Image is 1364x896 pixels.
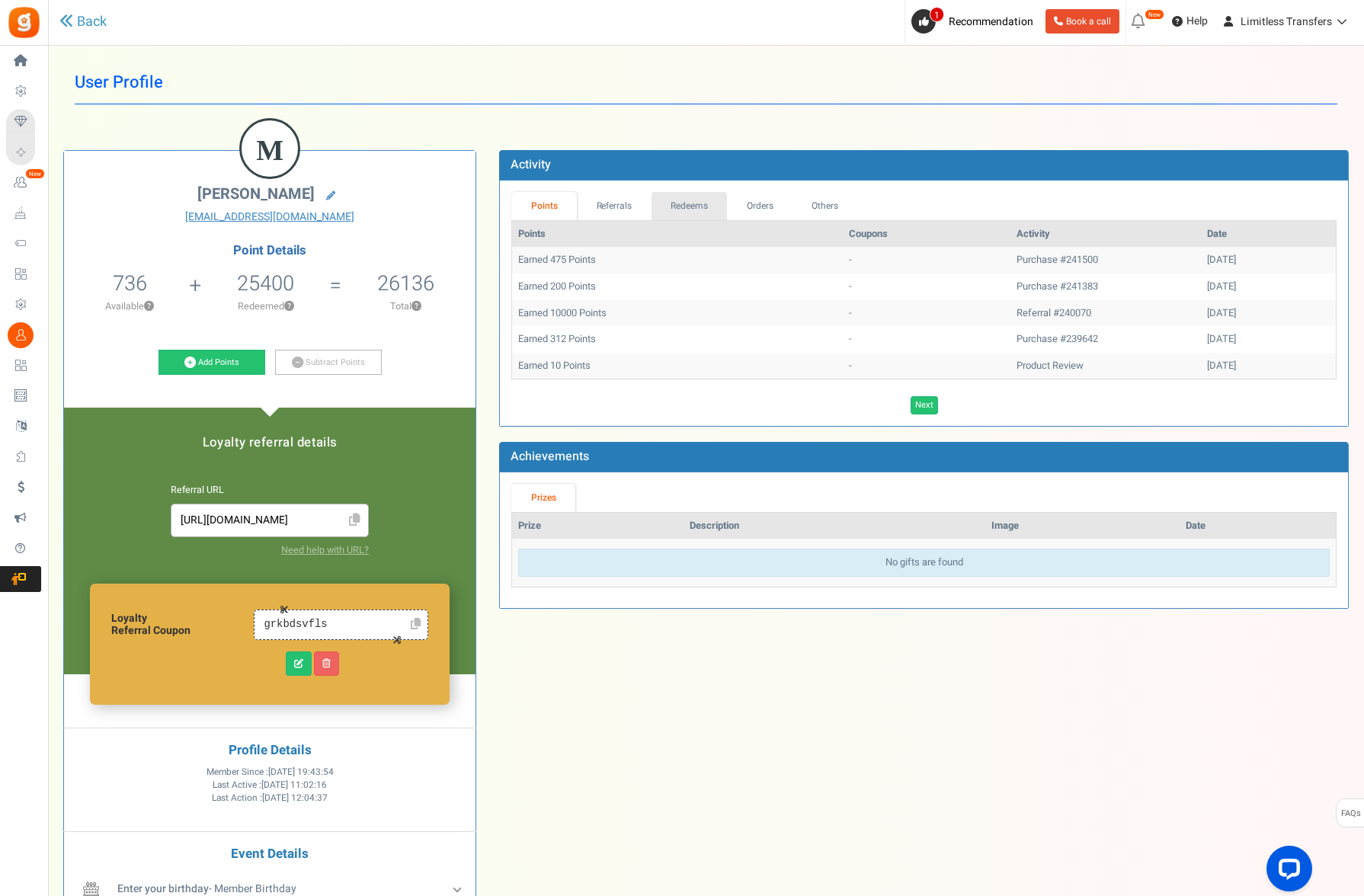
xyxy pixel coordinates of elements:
[511,447,589,466] b: Achievements
[1010,326,1201,353] td: Purchase #239642
[158,350,265,376] a: Add Points
[1201,221,1336,248] th: Date
[1340,799,1361,828] span: FAQs
[1010,247,1201,274] td: Purchase #241500
[75,210,464,225] a: [EMAIL_ADDRESS][DOMAIN_NAME]
[1166,9,1214,34] a: Help
[985,513,1179,539] th: Image
[511,192,577,220] a: Points
[1010,353,1201,379] td: Product Review
[512,247,842,274] td: Earned 475 Points
[25,168,45,179] em: New
[1241,14,1332,30] span: Limitless Transfers
[512,274,842,300] td: Earned 200 Points
[843,353,1010,379] td: -
[1207,332,1330,347] div: [DATE]
[1045,9,1119,34] a: Book a call
[727,192,792,220] a: Orders
[377,272,434,295] h5: 26136
[268,766,334,779] span: [DATE] 19:43:54
[262,792,328,805] span: [DATE] 12:04:37
[512,221,842,248] th: Points
[284,302,294,312] button: ?
[242,120,298,180] figcaption: M
[518,549,1330,577] div: No gifts are found
[1180,513,1336,539] th: Date
[197,183,315,205] span: [PERSON_NAME]
[113,268,147,299] span: 736
[1145,9,1164,20] em: New
[203,299,328,313] p: Redeemed
[171,485,369,496] h6: Referral URL
[144,302,154,312] button: ?
[512,300,842,327] td: Earned 10000 Points
[7,5,41,40] img: Gratisfaction
[1207,253,1330,267] div: [DATE]
[511,484,575,512] a: Prizes
[949,14,1033,30] span: Recommendation
[75,847,464,862] h4: Event Details
[911,396,938,414] a: Next
[207,766,334,779] span: Member Since :
[512,326,842,353] td: Earned 312 Points
[843,221,1010,248] th: Coupons
[6,170,41,196] a: New
[1010,274,1201,300] td: Purchase #241383
[405,613,426,637] a: Click to Copy
[1010,300,1201,327] td: Referral #240070
[1183,14,1208,29] span: Help
[79,436,460,450] h5: Loyalty referral details
[792,192,858,220] a: Others
[843,326,1010,353] td: -
[652,192,728,220] a: Redeems
[512,353,842,379] td: Earned 10 Points
[72,299,188,313] p: Available
[213,779,327,792] span: Last Active :
[75,61,1337,104] h1: User Profile
[577,192,652,220] a: Referrals
[275,350,382,376] a: Subtract Points
[342,507,367,534] span: Click to Copy
[1207,280,1330,294] div: [DATE]
[843,300,1010,327] td: -
[281,543,369,557] a: Need help with URL?
[930,7,944,22] span: 1
[511,155,551,174] b: Activity
[212,792,328,805] span: Last Action :
[111,613,254,636] h6: Loyalty Referral Coupon
[64,244,475,258] h4: Point Details
[684,513,985,539] th: Description
[237,272,294,295] h5: 25400
[75,744,464,758] h4: Profile Details
[1010,221,1201,248] th: Activity
[411,302,421,312] button: ?
[344,299,469,313] p: Total
[843,247,1010,274] td: -
[261,779,327,792] span: [DATE] 11:02:16
[1207,306,1330,321] div: [DATE]
[1207,359,1330,373] div: [DATE]
[843,274,1010,300] td: -
[512,513,684,539] th: Prize
[911,9,1039,34] a: 1 Recommendation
